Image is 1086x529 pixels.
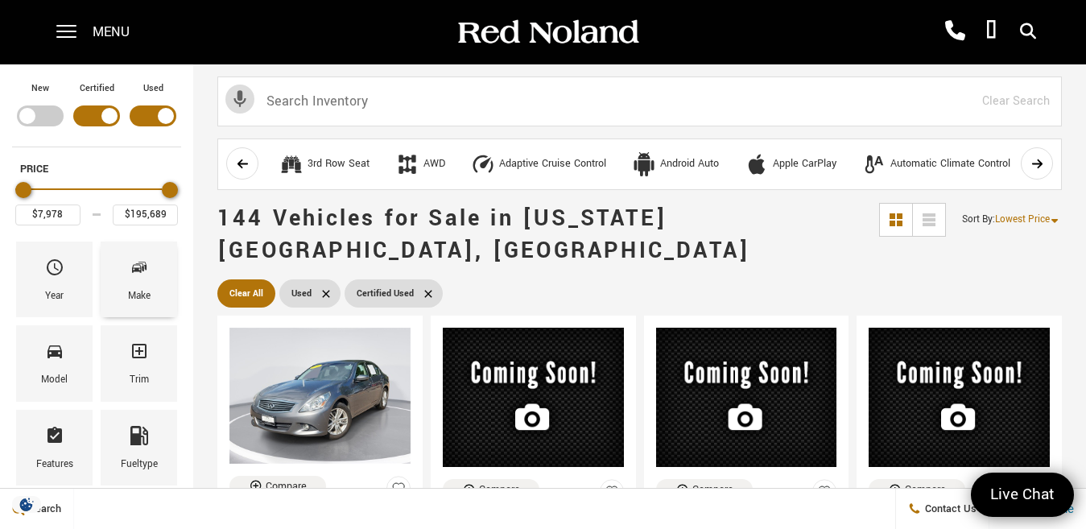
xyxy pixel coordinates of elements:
[455,19,640,47] img: Red Noland Auto Group
[443,328,624,467] img: 2006 Dodge Dakota SLT
[1021,147,1053,180] button: scroll right
[16,242,93,317] div: YearYear
[291,283,312,304] span: Used
[113,205,178,225] input: Maximum
[162,182,178,198] div: Maximum Price
[471,152,495,176] div: Adaptive Cruise Control
[45,287,64,305] div: Year
[357,283,414,304] span: Certified Used
[479,482,520,497] div: Compare
[225,85,254,114] svg: Click to toggle on voice search
[905,482,946,497] div: Compare
[41,371,68,389] div: Model
[656,479,753,500] button: Compare Vehicle
[656,328,837,467] img: 2011 Land Rover LR4 HSE
[229,283,263,304] span: Clear All
[279,152,304,176] div: 3rd Row Seat
[130,254,149,287] span: Make
[692,482,733,497] div: Compare
[443,479,539,500] button: Compare Vehicle
[229,476,326,497] button: Compare Vehicle
[308,157,370,172] div: 3rd Row Seat
[15,182,31,198] div: Minimum Price
[423,157,445,172] div: AWD
[869,328,1050,467] img: 2014 INFINITI Q50 Premium
[995,213,1050,226] span: Lowest Price
[600,479,624,510] button: Save Vehicle
[853,147,1019,181] button: Automatic Climate ControlAutomatic Climate Control
[15,205,81,225] input: Minimum
[660,157,719,172] div: Android Auto
[101,325,177,401] div: TrimTrim
[128,287,151,305] div: Make
[962,213,995,226] span: Sort By :
[80,81,114,97] label: Certified
[226,147,258,180] button: scroll left
[45,422,64,456] span: Features
[36,456,73,473] div: Features
[130,371,149,389] div: Trim
[8,496,45,513] section: Click to Open Cookie Consent Modal
[921,502,977,516] span: Contact Us
[812,479,836,510] button: Save Vehicle
[217,203,750,267] span: 144 Vehicles for Sale in [US_STATE][GEOGRAPHIC_DATA], [GEOGRAPHIC_DATA]
[462,147,615,181] button: Adaptive Cruise ControlAdaptive Cruise Control
[736,147,845,181] button: Apple CarPlayApple CarPlay
[45,254,64,287] span: Year
[982,484,1063,506] span: Live Chat
[395,152,419,176] div: AWD
[773,157,836,172] div: Apple CarPlay
[45,337,64,371] span: Model
[745,152,769,176] div: Apple CarPlay
[386,147,454,181] button: AWDAWD
[121,456,158,473] div: Fueltype
[12,81,181,147] div: Filter by Vehicle Type
[971,473,1074,517] a: Live Chat
[101,410,177,486] div: FueltypeFueltype
[499,157,606,172] div: Adaptive Cruise Control
[266,479,307,494] div: Compare
[623,147,728,181] button: Android AutoAndroid Auto
[31,81,49,97] label: New
[632,152,656,176] div: Android Auto
[890,157,1010,172] div: Automatic Climate Control
[16,410,93,486] div: FeaturesFeatures
[217,76,1062,126] input: Search Inventory
[8,496,45,513] img: Opt-Out Icon
[101,242,177,317] div: MakeMake
[130,337,149,371] span: Trim
[229,328,411,464] img: 2011 INFINITI G25 X
[143,81,163,97] label: Used
[20,162,173,176] h5: Price
[386,476,411,507] button: Save Vehicle
[130,422,149,456] span: Fueltype
[862,152,886,176] div: Automatic Climate Control
[16,325,93,401] div: ModelModel
[15,176,178,225] div: Price
[270,147,378,181] button: 3rd Row Seat3rd Row Seat
[869,479,965,500] button: Compare Vehicle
